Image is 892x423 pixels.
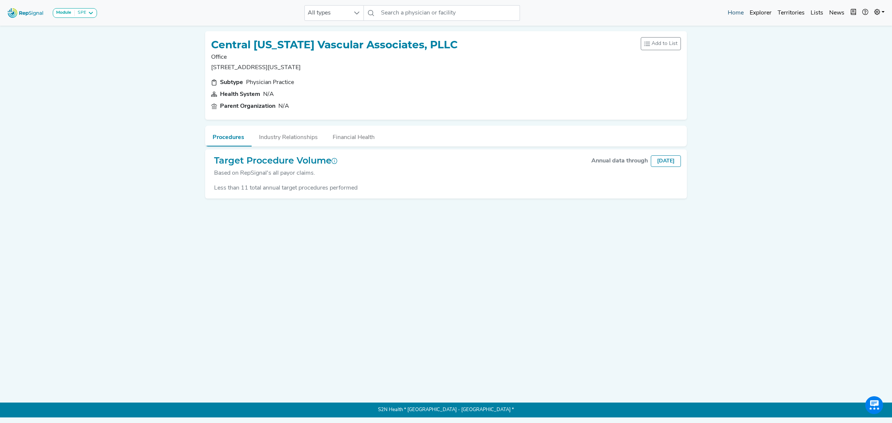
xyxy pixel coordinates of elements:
h1: Central [US_STATE] Vascular Associates, PLLC [211,39,458,51]
div: Health System [220,90,260,99]
a: Home [725,6,747,20]
a: Lists [808,6,826,20]
button: Financial Health [325,126,382,146]
span: All types [305,6,349,20]
div: Annual data through [591,156,648,165]
button: Intel Book [847,6,859,20]
div: [DATE] [651,155,681,167]
strong: Module [56,10,71,15]
div: Parent Organization [220,102,275,111]
button: ModuleSPE [53,8,97,18]
p: S2N Health * [GEOGRAPHIC_DATA] - [GEOGRAPHIC_DATA] * [205,403,687,417]
a: Explorer [747,6,775,20]
div: SPE [75,10,86,16]
button: Industry Relationships [252,126,325,146]
input: Search a physician or facility [378,5,520,21]
p: Office [211,53,458,62]
div: Physician Practice [246,78,294,87]
div: Less than 11 total annual target procedures performed [211,184,681,193]
button: Procedures [205,126,252,146]
div: N/A [278,102,289,111]
button: Add to List [641,37,681,50]
div: Subtype [220,78,243,87]
h2: Target Procedure Volume [214,155,337,166]
a: Territories [775,6,808,20]
p: [STREET_ADDRESS][US_STATE] [211,63,458,72]
a: News [826,6,847,20]
div: Based on RepSignal's all payor claims. [214,169,337,178]
div: N/A [263,90,274,99]
span: Add to List [652,40,678,48]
